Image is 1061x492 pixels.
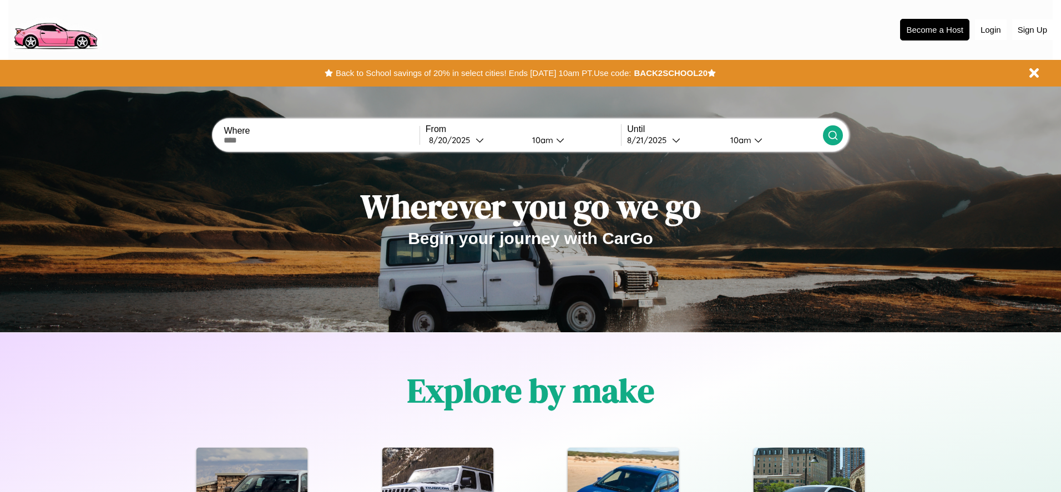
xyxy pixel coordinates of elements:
label: From [426,124,621,134]
button: Back to School savings of 20% in select cities! Ends [DATE] 10am PT.Use code: [333,65,634,81]
button: 8/20/2025 [426,134,523,146]
button: 10am [523,134,621,146]
h1: Explore by make [407,368,654,413]
button: Sign Up [1012,19,1053,40]
div: 10am [725,135,754,145]
div: 10am [527,135,556,145]
button: Login [975,19,1007,40]
b: BACK2SCHOOL20 [634,68,708,78]
label: Until [627,124,822,134]
div: 8 / 20 / 2025 [429,135,476,145]
label: Where [224,126,419,136]
div: 8 / 21 / 2025 [627,135,672,145]
img: logo [8,6,102,52]
button: 10am [721,134,822,146]
button: Become a Host [900,19,969,40]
